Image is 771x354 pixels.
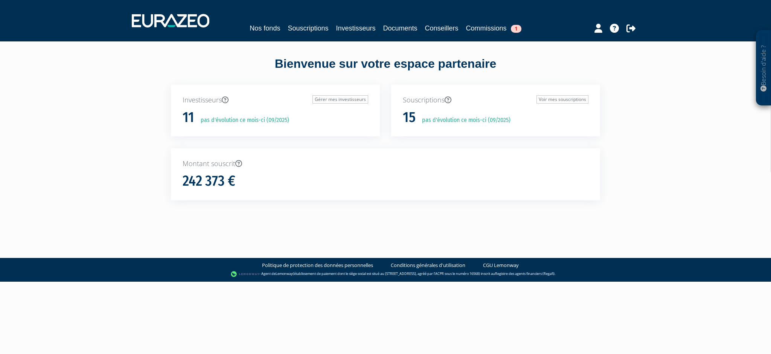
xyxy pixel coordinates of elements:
[383,23,417,34] a: Documents
[511,25,521,33] span: 1
[417,116,510,125] p: pas d'évolution ce mois-ci (09/2025)
[391,262,465,269] a: Conditions générales d'utilisation
[495,271,555,276] a: Registre des agents financiers (Regafi)
[483,262,519,269] a: CGU Lemonway
[425,23,459,34] a: Conseillers
[759,34,768,102] p: Besoin d'aide ?
[183,110,194,125] h1: 11
[132,14,209,27] img: 1732889491-logotype_eurazeo_blanc_rvb.png
[250,23,280,34] a: Nos fonds
[536,95,588,104] a: Voir mes souscriptions
[312,95,368,104] a: Gérer mes investisseurs
[403,95,588,105] p: Souscriptions
[262,262,373,269] a: Politique de protection des données personnelles
[183,159,588,169] p: Montant souscrit
[8,270,763,278] div: - Agent de (établissement de paiement dont le siège social est situé au [STREET_ADDRESS], agréé p...
[288,23,328,34] a: Souscriptions
[466,23,521,34] a: Commissions1
[336,23,375,34] a: Investisseurs
[183,95,368,105] p: Investisseurs
[165,55,606,85] div: Bienvenue sur votre espace partenaire
[231,270,260,278] img: logo-lemonway.png
[195,116,289,125] p: pas d'évolution ce mois-ci (09/2025)
[276,271,293,276] a: Lemonway
[403,110,416,125] h1: 15
[183,173,235,189] h1: 242 373 €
